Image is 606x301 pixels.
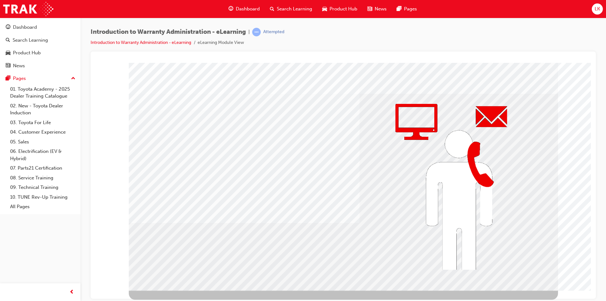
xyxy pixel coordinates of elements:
a: Introduction to Warranty Administration - eLearning [91,40,191,45]
a: All Pages [8,202,78,212]
a: car-iconProduct Hub [317,3,362,15]
a: 08. Service Training [8,173,78,183]
li: eLearning Module View [198,39,244,46]
img: Trak [3,2,53,16]
a: guage-iconDashboard [223,3,265,15]
span: Product Hub [330,5,357,13]
a: 03. Toyota For Life [8,118,78,128]
span: Pages [404,5,417,13]
span: search-icon [6,38,10,43]
a: 01. Toyota Academy - 2025 Dealer Training Catalogue [8,84,78,101]
span: pages-icon [6,76,10,81]
span: car-icon [6,50,10,56]
div: Pages [13,75,26,82]
span: News [375,5,387,13]
span: news-icon [367,5,372,13]
a: 09. Technical Training [8,183,78,192]
button: Pages [3,73,78,84]
a: search-iconSearch Learning [265,3,317,15]
span: Dashboard [236,5,260,13]
span: guage-icon [229,5,233,13]
span: news-icon [6,63,10,69]
span: car-icon [322,5,327,13]
div: Search Learning [13,37,48,44]
a: Search Learning [3,34,78,46]
span: search-icon [270,5,274,13]
span: Search Learning [277,5,312,13]
a: News [3,60,78,72]
a: 07. Parts21 Certification [8,163,78,173]
a: Product Hub [3,47,78,59]
span: pages-icon [397,5,401,13]
a: 05. Sales [8,137,78,147]
a: 06. Electrification (EV & Hybrid) [8,147,78,163]
a: pages-iconPages [392,3,422,15]
a: news-iconNews [362,3,392,15]
div: Attempted [263,29,284,35]
a: 02. New - Toyota Dealer Induction [8,101,78,118]
a: 04. Customer Experience [8,127,78,137]
a: 10. TUNE Rev-Up Training [8,192,78,202]
span: prev-icon [69,288,74,296]
a: Dashboard [3,21,78,33]
div: Product Hub [13,49,41,57]
span: | [248,28,250,36]
button: DashboardSearch LearningProduct HubNews [3,20,78,73]
span: learningRecordVerb_ATTEMPT-icon [252,28,261,36]
span: Introduction to Warranty Administration - eLearning [91,28,246,36]
span: guage-icon [6,25,10,30]
span: LK [595,5,600,13]
div: Dashboard [13,24,37,31]
button: LK [592,3,603,15]
div: News [13,62,25,69]
span: up-icon [71,75,75,83]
